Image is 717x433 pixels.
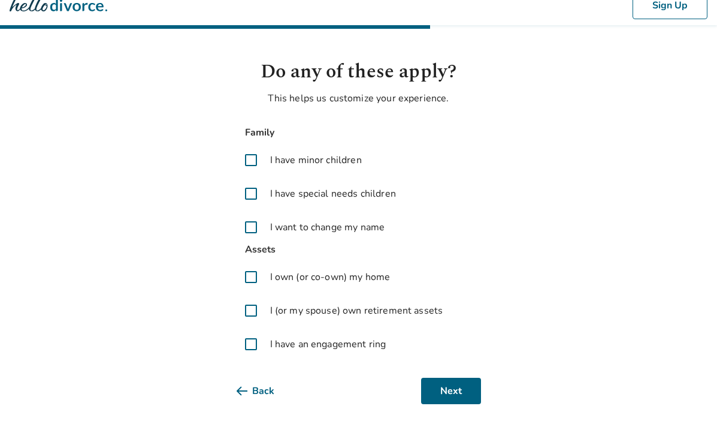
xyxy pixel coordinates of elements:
[270,303,443,318] span: I (or my spouse) own retirement assets
[270,187,396,201] span: I have special needs children
[421,378,481,404] button: Next
[270,337,386,351] span: I have an engagement ring
[237,58,481,86] h1: Do any of these apply?
[657,375,717,433] iframe: Chat Widget
[270,220,385,234] span: I want to change my name
[237,378,294,404] button: Back
[237,242,481,258] span: Assets
[237,125,481,141] span: Family
[237,91,481,106] p: This helps us customize your experience.
[270,153,362,167] span: I have minor children
[270,270,391,284] span: I own (or co-own) my home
